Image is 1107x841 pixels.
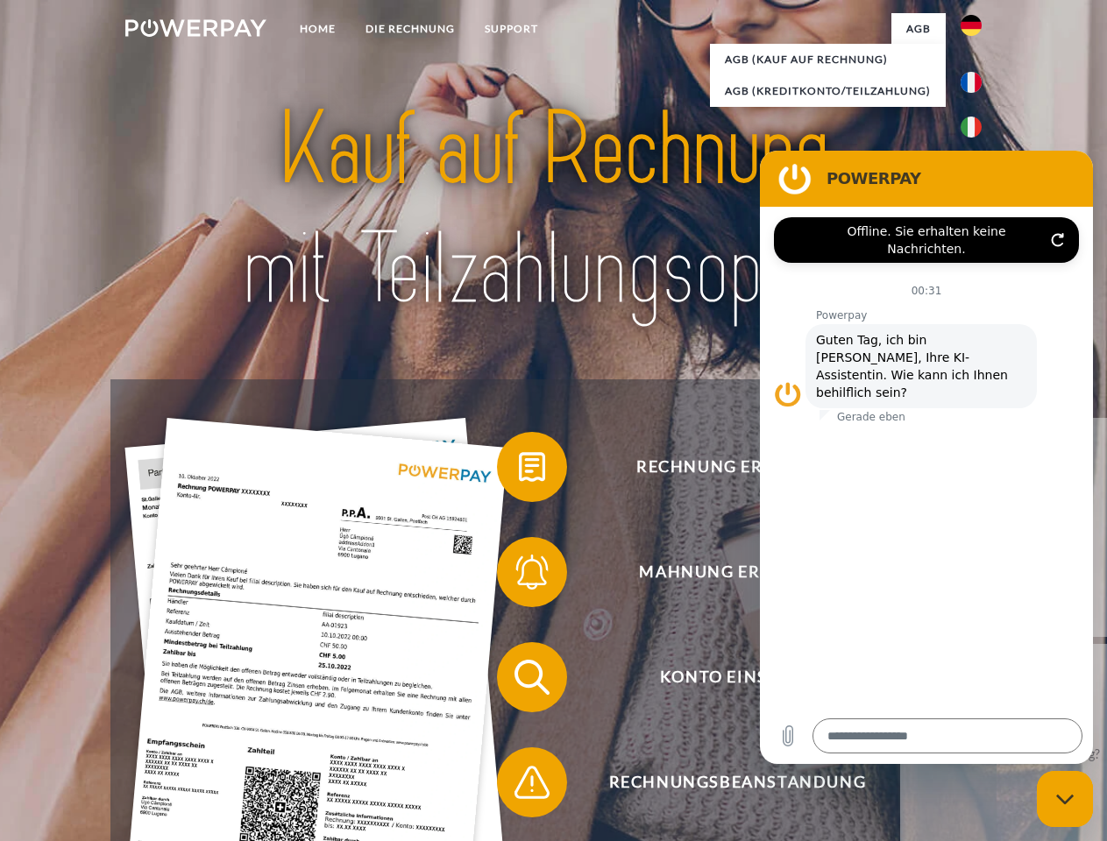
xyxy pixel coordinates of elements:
[522,642,952,712] span: Konto einsehen
[167,84,940,336] img: title-powerpay_de.svg
[961,117,982,138] img: it
[522,432,952,502] span: Rechnung erhalten?
[497,747,953,817] button: Rechnungsbeanstandung
[760,151,1093,764] iframe: Messaging-Fenster
[961,72,982,93] img: fr
[891,13,946,45] a: agb
[522,537,952,607] span: Mahnung erhalten?
[1037,771,1093,827] iframe: Schaltfläche zum Öffnen des Messaging-Fensters; Konversation läuft
[510,550,554,594] img: qb_bell.svg
[470,13,553,45] a: SUPPORT
[351,13,470,45] a: DIE RECHNUNG
[710,75,946,107] a: AGB (Kreditkonto/Teilzahlung)
[285,13,351,45] a: Home
[510,445,554,489] img: qb_bill.svg
[522,747,952,817] span: Rechnungsbeanstandung
[497,537,953,607] button: Mahnung erhalten?
[510,655,554,699] img: qb_search.svg
[961,15,982,36] img: de
[497,432,953,502] button: Rechnung erhalten?
[710,44,946,75] a: AGB (Kauf auf Rechnung)
[125,19,266,37] img: logo-powerpay-white.svg
[497,642,953,712] button: Konto einsehen
[510,760,554,804] img: qb_warning.svg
